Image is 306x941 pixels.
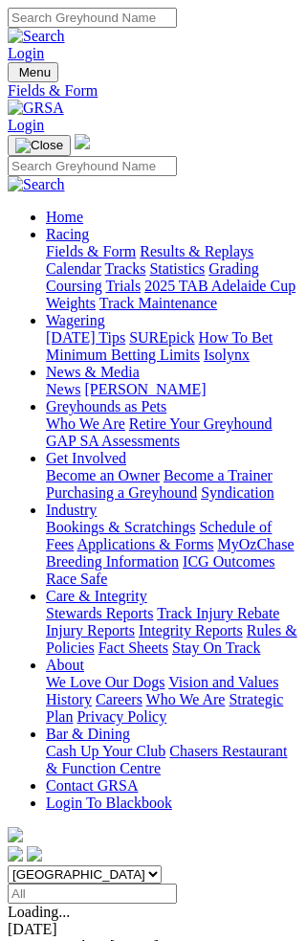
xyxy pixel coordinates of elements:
a: Bookings & Scratchings [46,519,195,535]
a: Injury Reports [46,622,135,639]
img: logo-grsa-white.png [75,134,90,149]
div: Care & Integrity [46,605,298,657]
a: Fact Sheets [98,639,168,656]
a: SUREpick [129,329,194,346]
a: Breeding Information [46,553,179,570]
a: News & Media [46,364,140,380]
img: logo-grsa-white.png [8,827,23,842]
a: Careers [96,691,142,707]
input: Select date [8,884,177,904]
a: Syndication [201,484,273,501]
div: Bar & Dining [46,743,298,777]
img: Search [8,28,65,45]
a: Grading [208,260,258,277]
a: Applications & Forms [76,536,213,552]
a: Who We Are [46,415,125,432]
input: Search [8,8,177,28]
button: Toggle navigation [8,62,58,82]
a: Contact GRSA [46,777,138,794]
img: Close [15,138,63,153]
a: MyOzChase [218,536,295,552]
div: Get Involved [46,467,298,502]
a: Trials [105,278,141,294]
a: Fields & Form [46,243,136,259]
a: Cash Up Your Club [46,743,165,759]
a: How To Bet [199,329,273,346]
div: News & Media [46,381,298,398]
a: Statistics [149,260,205,277]
a: Calendar [46,260,101,277]
a: 2025 TAB Adelaide Cup [144,278,295,294]
a: Become an Owner [46,467,160,483]
a: Tracks [104,260,145,277]
a: Rules & Policies [46,622,297,656]
a: Care & Integrity [46,588,147,604]
a: Get Involved [46,450,126,466]
span: Loading... [8,904,70,920]
span: Menu [19,65,51,79]
a: Login To Blackbook [46,795,172,811]
button: Toggle navigation [8,135,71,156]
a: Schedule of Fees [46,519,272,552]
a: Integrity Reports [139,622,243,639]
a: We Love Our Dogs [46,674,164,690]
a: Minimum Betting Limits [46,347,200,363]
input: Search [8,156,177,176]
a: Weights [46,295,96,311]
div: Greyhounds as Pets [46,415,298,450]
a: Chasers Restaurant & Function Centre [46,743,287,776]
a: Race Safe [46,571,107,587]
a: About [46,657,84,673]
a: ICG Outcomes [183,553,274,570]
img: facebook.svg [8,846,23,862]
a: Stay On Track [172,639,260,656]
a: Track Maintenance [99,295,217,311]
a: Become a Trainer [164,467,273,483]
a: [PERSON_NAME] [84,381,206,397]
a: Isolynx [204,347,250,363]
a: Login [8,45,44,61]
div: Wagering [46,329,298,364]
img: Search [8,176,65,193]
a: Who We Are [146,691,226,707]
a: GAP SA Assessments [46,433,180,449]
a: Retire Your Greyhound [129,415,273,432]
a: Results & Replays [140,243,253,259]
a: Strategic Plan [46,691,283,725]
a: Coursing [46,278,102,294]
a: Fields & Form [8,82,298,100]
a: Bar & Dining [46,726,130,742]
a: [DATE] Tips [46,329,125,346]
a: Home [46,209,83,225]
a: History [46,691,92,707]
img: twitter.svg [27,846,42,862]
img: GRSA [8,100,64,117]
a: Wagering [46,312,105,328]
a: Industry [46,502,97,518]
div: About [46,674,298,726]
a: Purchasing a Greyhound [46,484,197,501]
a: Racing [46,226,89,242]
a: Greyhounds as Pets [46,398,166,414]
div: [DATE] [8,921,298,938]
a: Stewards Reports [46,605,153,621]
div: Racing [46,243,298,312]
a: News [46,381,80,397]
a: Privacy Policy [76,708,166,725]
div: Industry [46,519,298,588]
a: Login [8,117,44,133]
a: Track Injury Rebate [157,605,279,621]
a: Vision and Values [168,674,278,690]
